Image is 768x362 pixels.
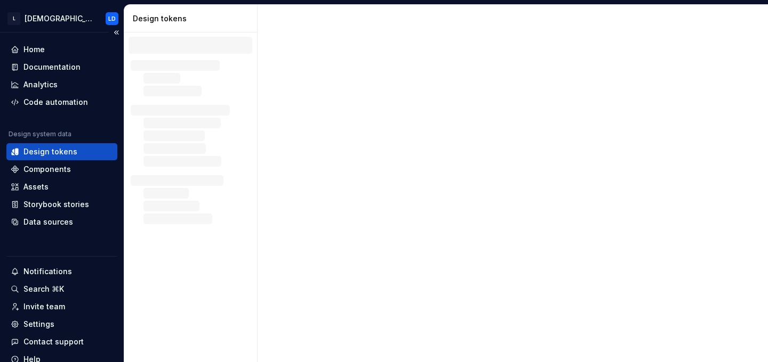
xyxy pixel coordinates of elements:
[23,164,71,175] div: Components
[23,266,72,277] div: Notifications
[6,94,117,111] a: Code automation
[23,62,81,72] div: Documentation
[6,196,117,213] a: Storybook stories
[6,316,117,333] a: Settings
[23,217,73,227] div: Data sources
[23,336,84,347] div: Contact support
[6,143,117,160] a: Design tokens
[23,182,49,192] div: Assets
[9,130,71,138] div: Design system data
[25,13,93,24] div: [DEMOGRAPHIC_DATA]
[6,178,117,195] a: Assets
[23,97,88,108] div: Code automation
[6,298,117,315] a: Invite team
[7,12,20,25] div: L
[6,161,117,178] a: Components
[23,79,58,90] div: Analytics
[23,199,89,210] div: Storybook stories
[108,14,116,23] div: LD
[23,44,45,55] div: Home
[23,319,54,330] div: Settings
[23,301,65,312] div: Invite team
[6,333,117,350] button: Contact support
[6,213,117,231] a: Data sources
[6,263,117,280] button: Notifications
[23,146,77,157] div: Design tokens
[6,41,117,58] a: Home
[109,25,124,40] button: Collapse sidebar
[23,284,64,294] div: Search ⌘K
[6,59,117,76] a: Documentation
[133,13,253,24] div: Design tokens
[2,7,122,30] button: L[DEMOGRAPHIC_DATA]LD
[6,76,117,93] a: Analytics
[6,281,117,298] button: Search ⌘K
